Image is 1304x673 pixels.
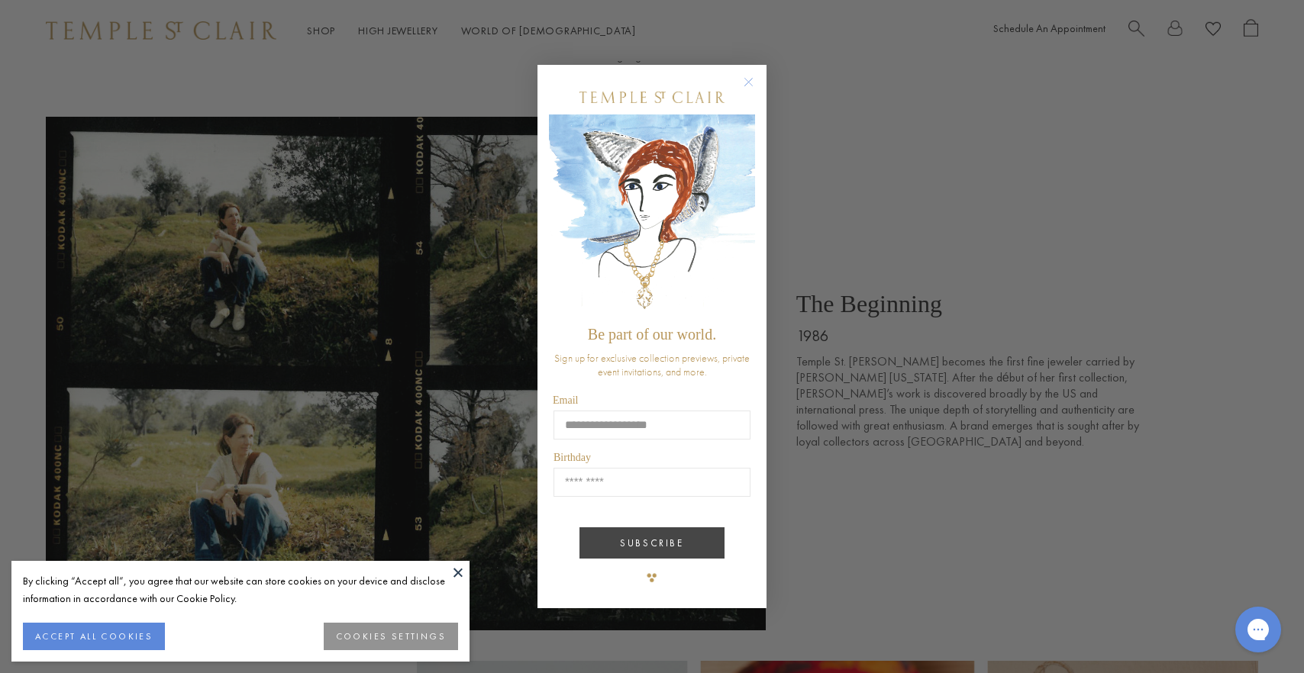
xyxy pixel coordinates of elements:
input: Email [554,411,750,440]
span: Sign up for exclusive collection previews, private event invitations, and more. [554,351,750,378]
button: Close dialog [747,80,766,99]
img: Temple St. Clair [579,92,725,103]
div: By clicking “Accept all”, you agree that our website can store cookies on your device and disclos... [23,572,458,607]
button: SUBSCRIBE [579,527,725,559]
img: c4a9eb12-d91a-4d4a-8ee0-386386f4f338.jpeg [549,114,755,318]
span: Birthday [554,452,591,463]
img: TSC [637,562,667,593]
button: ACCEPT ALL COOKIES [23,623,165,650]
span: Email [553,394,578,406]
span: Be part of our world. [588,326,716,343]
iframe: Gorgias live chat messenger [1228,601,1289,658]
button: COOKIES SETTINGS [324,623,458,650]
